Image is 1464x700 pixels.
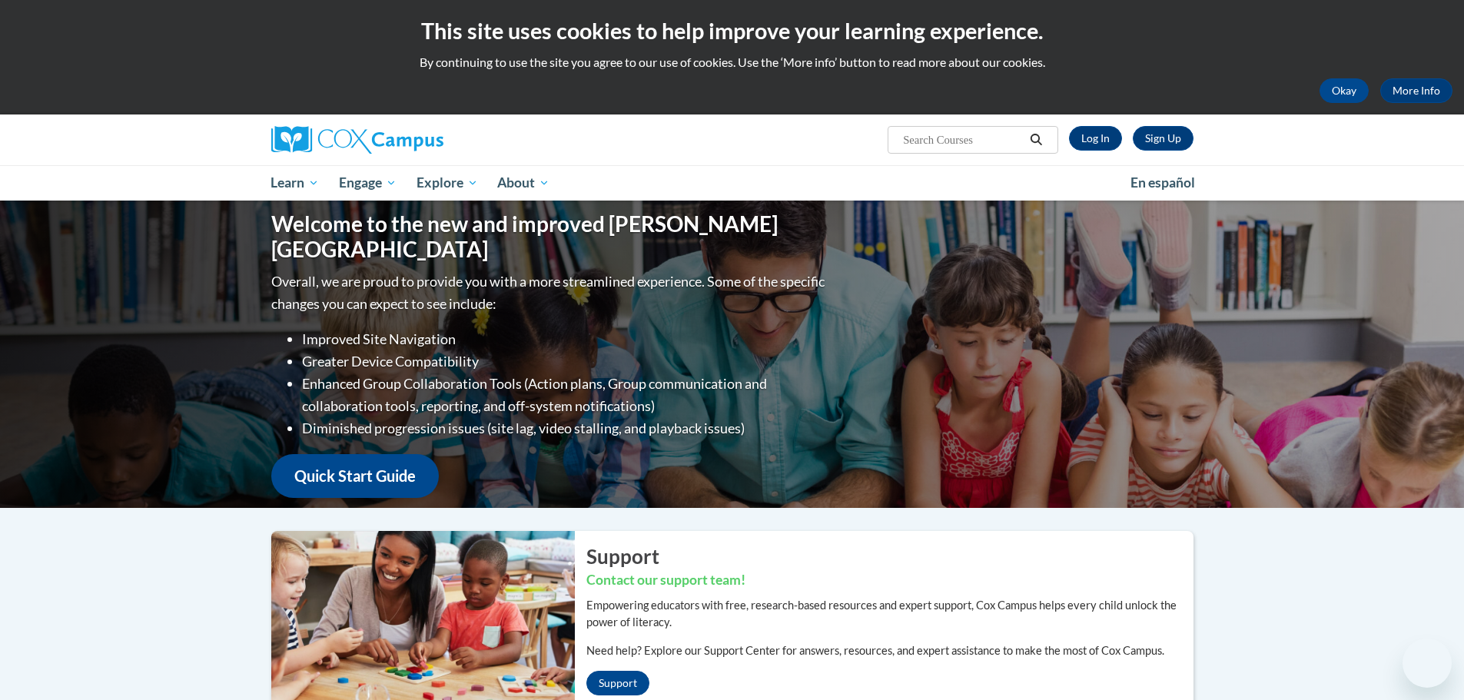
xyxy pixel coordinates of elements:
[302,328,828,350] li: Improved Site Navigation
[261,165,330,201] a: Learn
[271,270,828,315] p: Overall, we are proud to provide you with a more streamlined experience. Some of the specific cha...
[586,642,1193,659] p: Need help? Explore our Support Center for answers, resources, and expert assistance to make the m...
[487,165,559,201] a: About
[1120,167,1205,199] a: En español
[586,597,1193,631] p: Empowering educators with free, research-based resources and expert support, Cox Campus helps eve...
[271,126,443,154] img: Cox Campus
[329,165,407,201] a: Engage
[248,165,1217,201] div: Main menu
[271,174,319,192] span: Learn
[407,165,488,201] a: Explore
[339,174,397,192] span: Engage
[417,174,478,192] span: Explore
[1403,639,1452,688] iframe: Button to launch messaging window
[271,211,828,263] h1: Welcome to the new and improved [PERSON_NAME][GEOGRAPHIC_DATA]
[271,454,439,498] a: Quick Start Guide
[271,126,563,154] a: Cox Campus
[12,15,1452,46] h2: This site uses cookies to help improve your learning experience.
[1133,126,1193,151] a: Register
[12,54,1452,71] p: By continuing to use the site you agree to our use of cookies. Use the ‘More info’ button to read...
[1320,78,1369,103] button: Okay
[1380,78,1452,103] a: More Info
[497,174,549,192] span: About
[1069,126,1122,151] a: Log In
[586,571,1193,590] h3: Contact our support team!
[302,417,828,440] li: Diminished progression issues (site lag, video stalling, and playback issues)
[586,671,649,695] a: Support
[901,131,1024,149] input: Search Courses
[302,373,828,417] li: Enhanced Group Collaboration Tools (Action plans, Group communication and collaboration tools, re...
[586,542,1193,570] h2: Support
[1130,174,1195,191] span: En español
[302,350,828,373] li: Greater Device Compatibility
[1024,131,1047,149] button: Search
